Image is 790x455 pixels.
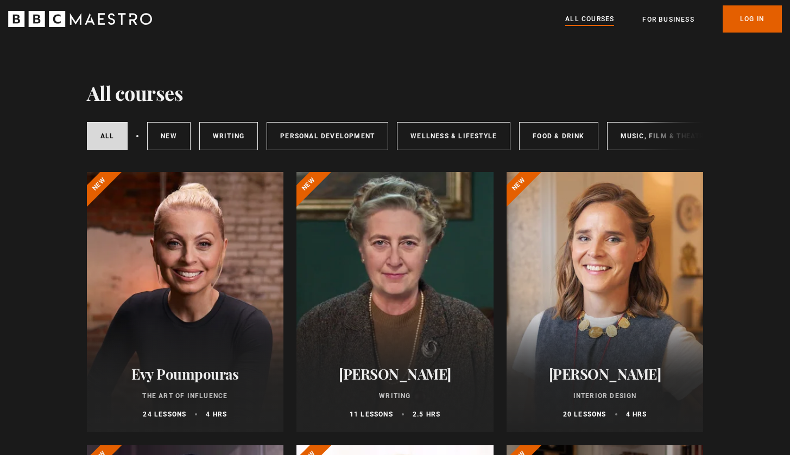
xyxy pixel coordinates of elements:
p: 2.5 hrs [413,409,440,419]
a: Personal Development [267,122,388,150]
nav: Primary [565,5,782,33]
p: 20 lessons [563,409,606,419]
a: All [87,122,128,150]
h2: Evy Poumpouras [100,366,271,382]
h2: [PERSON_NAME] [309,366,481,382]
a: For business [642,14,694,25]
a: New [147,122,191,150]
p: Writing [309,391,481,401]
a: Log In [723,5,782,33]
a: All Courses [565,14,614,25]
p: 4 hrs [206,409,227,419]
a: Food & Drink [519,122,598,150]
svg: BBC Maestro [8,11,152,27]
p: 11 lessons [350,409,393,419]
a: Wellness & Lifestyle [397,122,510,150]
a: Music, Film & Theatre [607,122,723,150]
a: [PERSON_NAME] Writing 11 lessons 2.5 hrs New [296,172,494,432]
p: The Art of Influence [100,391,271,401]
p: Interior Design [520,391,691,401]
h2: [PERSON_NAME] [520,366,691,382]
a: Writing [199,122,258,150]
p: 4 hrs [626,409,647,419]
h1: All courses [87,81,184,104]
a: Evy Poumpouras The Art of Influence 24 lessons 4 hrs New [87,172,284,432]
p: 24 lessons [143,409,186,419]
a: [PERSON_NAME] Interior Design 20 lessons 4 hrs New [507,172,704,432]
